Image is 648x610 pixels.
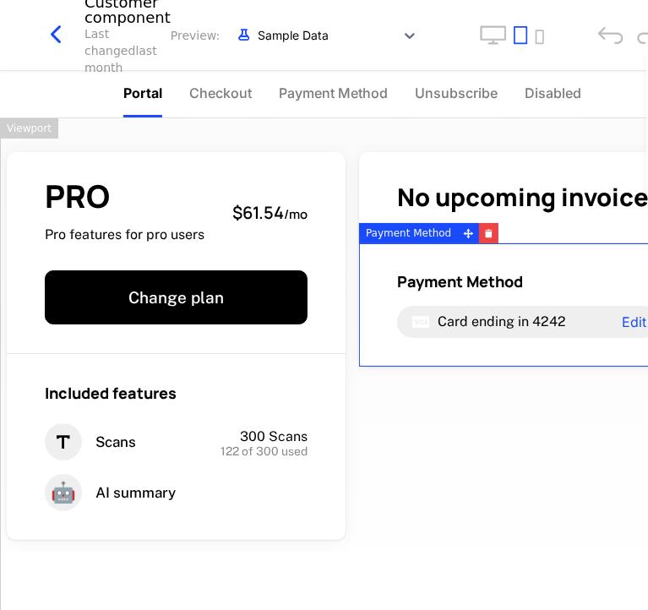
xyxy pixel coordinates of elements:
[232,201,284,224] span: $61.54
[438,313,529,330] span: Card ending in
[45,181,204,212] span: PRO
[532,313,566,330] span: 4242
[397,271,523,291] span: Payment Method
[45,383,177,403] span: Included features
[45,226,204,244] span: Pro features for pro users
[45,270,308,324] button: Change plan
[622,315,646,329] span: Edit
[240,428,308,444] span: 300 Scans
[284,205,308,223] sub: / mo
[95,483,176,503] span: AI summary
[95,433,136,452] span: Scans
[411,312,431,332] i: visa
[45,474,82,511] span: 🤖
[45,423,82,460] i: text
[221,445,308,457] span: 122 of 300 used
